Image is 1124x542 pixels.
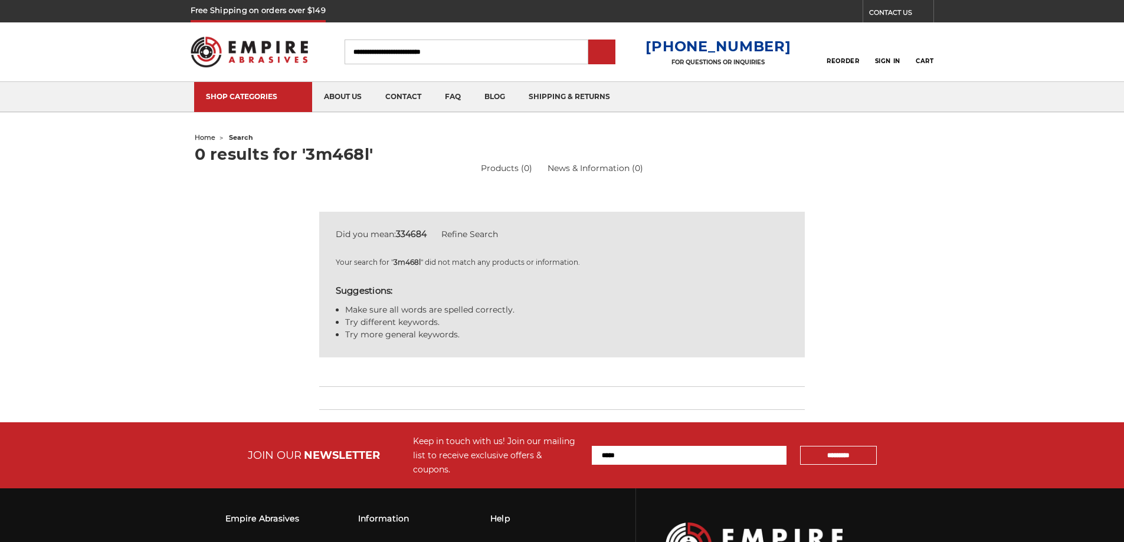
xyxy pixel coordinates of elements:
a: SHOP CATEGORIES [194,82,312,112]
span: search [229,133,253,142]
h1: 0 results for '3m468l' [195,146,930,162]
h5: Suggestions: [336,284,789,298]
span: Sign In [875,57,900,65]
a: Refine Search [441,229,498,239]
li: Make sure all words are spelled correctly. [345,304,789,316]
p: Your search for " " did not match any products or information. [336,257,789,268]
a: News & Information (0) [548,162,643,175]
a: contact [373,82,433,112]
img: Empire Abrasives [191,29,309,75]
li: Try different keywords. [345,316,789,329]
a: blog [473,82,517,112]
a: CONTACT US [869,6,933,22]
h3: Information [358,506,431,531]
span: Cart [916,57,933,65]
h3: Help [490,506,570,531]
a: [PHONE_NUMBER] [645,38,791,55]
h3: Empire Abrasives [225,506,299,531]
a: about us [312,82,373,112]
strong: 334684 [396,229,427,239]
input: Submit [590,41,614,64]
a: shipping & returns [517,82,622,112]
a: Reorder [827,39,859,64]
a: faq [433,82,473,112]
div: Did you mean: [336,228,789,241]
div: SHOP CATEGORIES [206,92,300,101]
div: Keep in touch with us! Join our mailing list to receive exclusive offers & coupons. [413,434,580,477]
li: Try more general keywords. [345,329,789,341]
strong: 3m468l [394,258,421,267]
a: Products (0) [481,162,532,175]
a: home [195,133,215,142]
p: FOR QUESTIONS OR INQUIRIES [645,58,791,66]
a: Cart [916,39,933,65]
span: Reorder [827,57,859,65]
span: NEWSLETTER [304,449,380,462]
span: JOIN OUR [248,449,302,462]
